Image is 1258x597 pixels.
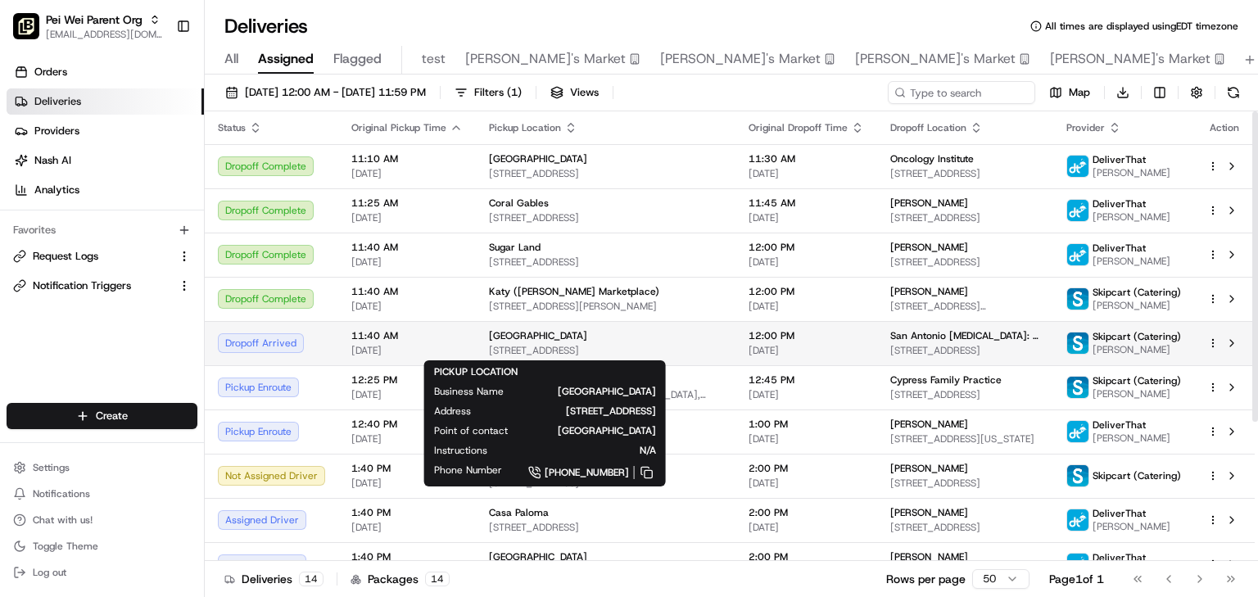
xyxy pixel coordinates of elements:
span: Sugar Land [489,241,541,254]
span: 11:40 AM [351,285,463,298]
span: [STREET_ADDRESS] [489,211,722,224]
span: [PERSON_NAME]'s Market [660,49,821,69]
img: profile_deliverthat_partner.png [1067,554,1088,575]
span: [DATE] [351,388,463,401]
span: [STREET_ADDRESS] [890,167,1040,180]
input: Type to search [888,81,1035,104]
span: [DATE] [749,477,864,490]
button: Toggle Theme [7,535,197,558]
button: Request Logs [7,243,197,269]
span: DeliverThat [1093,197,1146,210]
div: Start new chat [74,156,269,172]
span: Cypress Family Practice [890,373,1002,387]
span: [DATE] [749,211,864,224]
div: 📗 [16,367,29,380]
a: 💻API Documentation [132,359,269,388]
span: [DATE] [351,300,463,313]
span: Deliveries [34,94,81,109]
button: Pei Wei Parent OrgPei Wei Parent Org[EMAIL_ADDRESS][DOMAIN_NAME] [7,7,170,46]
a: Deliveries [7,88,204,115]
img: Nash [16,16,49,48]
span: Flagged [333,49,382,69]
button: Pei Wei Parent Org [46,11,143,28]
span: Providers [34,124,79,138]
span: [STREET_ADDRESS] [489,521,722,534]
span: Orders [34,65,67,79]
a: Request Logs [13,249,171,264]
span: Filters [474,85,522,100]
span: [PERSON_NAME] [890,241,968,254]
div: 14 [299,572,324,586]
span: Notifications [33,487,90,500]
a: 📗Knowledge Base [10,359,132,388]
img: profile_deliverthat_partner.png [1067,200,1088,221]
span: [DATE] [351,477,463,490]
span: [PERSON_NAME] [1093,432,1170,445]
span: [PERSON_NAME] [51,253,133,266]
span: [DATE] [145,253,179,266]
div: Packages [351,571,450,587]
span: [PERSON_NAME] [51,297,133,310]
span: [STREET_ADDRESS] [489,344,722,357]
span: [DATE] [351,432,463,445]
span: [STREET_ADDRESS] [890,521,1040,534]
span: Coral Gables [489,197,549,210]
span: [PERSON_NAME] [1093,299,1181,312]
span: [PHONE_NUMBER] [545,466,629,479]
button: Chat with us! [7,509,197,531]
span: Log out [33,566,66,579]
input: Clear [43,105,270,122]
span: All times are displayed using EDT timezone [1045,20,1238,33]
span: [DATE] [749,521,864,534]
img: profile_deliverthat_partner.png [1067,509,1088,531]
span: Phone Number [434,464,502,477]
img: profile_skipcart_partner.png [1067,465,1088,486]
button: Start new chat [278,161,298,180]
span: 2:00 PM [749,462,864,475]
span: Settings [33,461,70,474]
span: [STREET_ADDRESS] [890,477,1040,490]
img: 1736555255976-a54dd68f-1ca7-489b-9aae-adbdc363a1c4 [33,254,46,267]
span: [STREET_ADDRESS] [890,388,1040,401]
span: Business Name [434,385,504,398]
span: 12:25 PM [351,373,463,387]
span: [PERSON_NAME] [1093,387,1181,400]
span: Skipcart (Catering) [1093,469,1181,482]
button: Refresh [1222,81,1245,104]
span: Create [96,409,128,423]
img: profile_skipcart_partner.png [1067,288,1088,310]
span: Provider [1066,121,1105,134]
div: 14 [425,572,450,586]
span: [DATE] [145,297,179,310]
span: [STREET_ADDRESS] [890,211,1040,224]
span: Notification Triggers [33,278,131,293]
span: 11:25 AM [351,197,463,210]
span: [STREET_ADDRESS] [489,167,722,180]
div: Favorites [7,217,197,243]
span: [STREET_ADDRESS][PERSON_NAME] [489,300,722,313]
span: DeliverThat [1093,551,1146,564]
button: Filters(1) [447,81,529,104]
button: [DATE] 12:00 AM - [DATE] 11:59 PM [218,81,433,104]
button: Create [7,403,197,429]
a: Analytics [7,177,204,203]
span: Instructions [434,444,487,457]
span: [STREET_ADDRESS] [497,405,656,418]
span: [GEOGRAPHIC_DATA] [489,329,587,342]
button: Notification Triggers [7,273,197,299]
span: DeliverThat [1093,507,1146,520]
img: profile_skipcart_partner.png [1067,377,1088,398]
img: profile_deliverthat_partner.png [1067,421,1088,442]
img: 9188753566659_6852d8bf1fb38e338040_72.png [34,156,64,185]
img: Masood Aslam [16,282,43,308]
button: Settings [7,456,197,479]
span: [PERSON_NAME] [1093,343,1181,356]
span: Katy ([PERSON_NAME] Marketplace) [489,285,659,298]
a: Nash AI [7,147,204,174]
span: [DATE] [351,167,463,180]
img: profile_deliverthat_partner.png [1067,156,1088,177]
span: API Documentation [155,365,263,382]
span: 1:40 PM [351,462,463,475]
span: [DATE] 12:00 AM - [DATE] 11:59 PM [245,85,426,100]
span: Views [570,85,599,100]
